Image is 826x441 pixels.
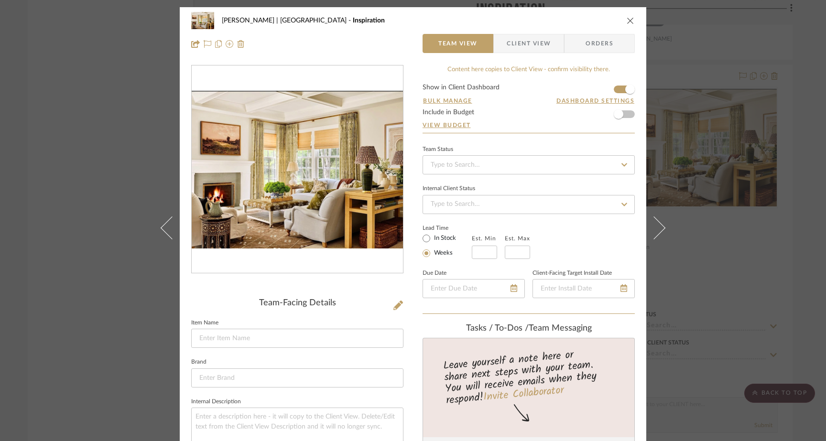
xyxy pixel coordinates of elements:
[423,186,475,191] div: Internal Client Status
[423,97,473,105] button: Bulk Manage
[423,232,472,259] mat-radio-group: Select item type
[191,368,403,387] input: Enter Brand
[626,16,635,25] button: close
[507,34,551,53] span: Client View
[438,34,478,53] span: Team View
[575,34,624,53] span: Orders
[483,382,565,406] a: Invite Collaborator
[191,298,403,309] div: Team-Facing Details
[191,329,403,348] input: Enter Item Name
[432,249,453,258] label: Weeks
[466,324,529,333] span: Tasks / To-Dos /
[191,360,206,365] label: Brand
[191,11,214,30] img: 26933621-c0c2-4312-bacf-3244e7e93c8d_48x40.jpg
[533,279,635,298] input: Enter Install Date
[423,147,453,152] div: Team Status
[533,271,612,276] label: Client-Facing Target Install Date
[432,234,456,243] label: In Stock
[192,91,403,248] img: 26933621-c0c2-4312-bacf-3244e7e93c8d_436x436.jpg
[423,271,446,276] label: Due Date
[505,235,530,242] label: Est. Max
[556,97,635,105] button: Dashboard Settings
[353,17,385,24] span: Inspiration
[423,155,635,174] input: Type to Search…
[222,17,353,24] span: [PERSON_NAME] | [GEOGRAPHIC_DATA]
[191,321,218,325] label: Item Name
[422,344,636,409] div: Leave yourself a note here or share next steps with your team. You will receive emails when they ...
[191,399,241,404] label: Internal Description
[237,40,245,48] img: Remove from project
[423,279,525,298] input: Enter Due Date
[472,235,496,242] label: Est. Min
[192,91,403,248] div: 0
[423,323,635,334] div: team Messaging
[423,65,635,75] div: Content here copies to Client View - confirm visibility there.
[423,121,635,129] a: View Budget
[423,195,635,214] input: Type to Search…
[423,224,472,232] label: Lead Time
